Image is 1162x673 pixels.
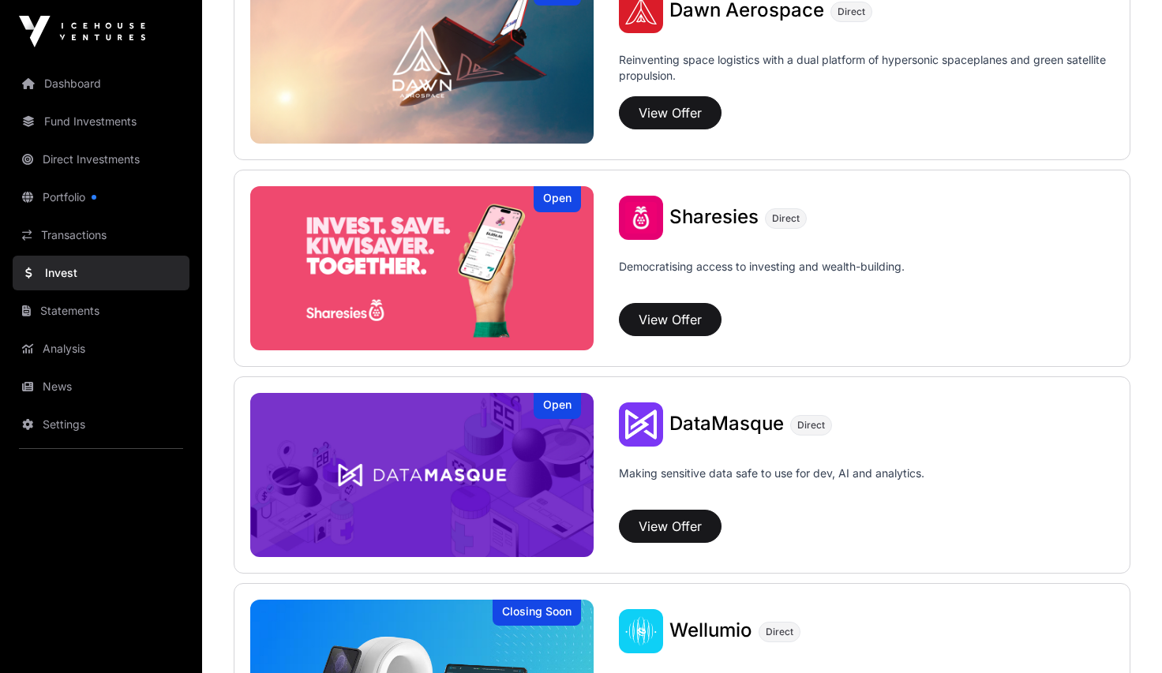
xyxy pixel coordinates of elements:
img: Wellumio [619,609,663,653]
span: Wellumio [669,619,752,641]
a: Invest [13,256,189,290]
span: Direct [797,419,825,432]
div: Open [534,186,581,212]
a: Wellumio [669,621,752,641]
p: Making sensitive data safe to use for dev, AI and analytics. [619,465,924,503]
p: Reinventing space logistics with a dual platform of hypersonic spaceplanes and green satellite pr... [619,52,1114,90]
span: Direct [838,6,865,18]
a: DataMasqueOpen [250,393,594,557]
a: Settings [13,407,189,442]
a: News [13,369,189,404]
span: DataMasque [669,412,784,435]
img: DataMasque [619,402,663,447]
a: Sharesies [669,208,759,228]
iframe: Chat Widget [1083,597,1162,673]
div: Open [534,393,581,419]
a: Dawn Aerospace [669,1,824,21]
div: Closing Soon [493,600,581,626]
span: Sharesies [669,205,759,228]
button: View Offer [619,96,722,129]
a: SharesiesOpen [250,186,594,350]
img: Sharesies [619,196,663,240]
a: Direct Investments [13,142,189,177]
a: DataMasque [669,414,784,435]
span: Direct [772,212,800,225]
button: View Offer [619,510,722,543]
a: Portfolio [13,180,189,215]
span: Direct [766,626,793,638]
a: Fund Investments [13,104,189,139]
img: Icehouse Ventures Logo [19,16,145,47]
img: Sharesies [250,186,594,350]
a: Transactions [13,218,189,252]
a: Statements [13,294,189,328]
p: Democratising access to investing and wealth-building. [619,259,905,297]
img: DataMasque [250,393,594,557]
button: View Offer [619,303,722,336]
a: Dashboard [13,66,189,101]
a: Analysis [13,331,189,366]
